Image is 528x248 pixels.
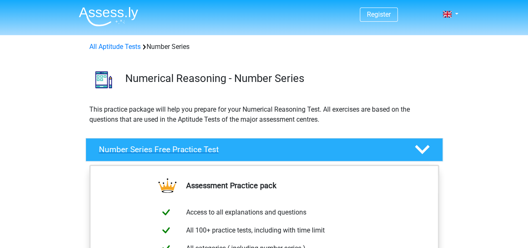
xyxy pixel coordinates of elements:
[82,138,446,161] a: Number Series Free Practice Test
[367,10,391,18] a: Register
[89,43,141,51] a: All Aptitude Tests
[86,42,442,52] div: Number Series
[99,145,401,154] h4: Number Series Free Practice Test
[89,105,439,125] p: This practice package will help you prepare for your Numerical Reasoning Test. All exercises are ...
[79,7,138,26] img: Assessly
[125,72,436,85] h3: Numerical Reasoning - Number Series
[86,62,121,97] img: number series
